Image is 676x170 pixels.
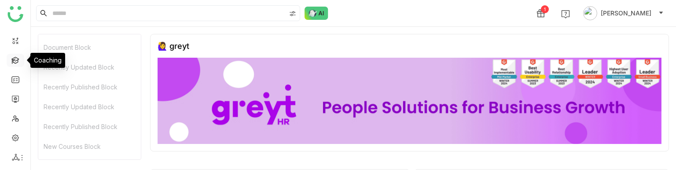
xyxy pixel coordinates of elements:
[38,137,141,156] div: New Courses Block
[583,6,597,20] img: avatar
[38,117,141,137] div: Recently Published Block
[289,10,296,17] img: search-type.svg
[38,57,141,77] div: Recently Updated Block
[38,97,141,117] div: Recently Updated Block
[38,37,141,57] div: Document Block
[601,8,651,18] span: [PERSON_NAME]
[541,5,549,13] div: 1
[305,7,328,20] img: ask-buddy-normal.svg
[561,10,570,18] img: help.svg
[158,58,661,144] img: 68ca8a786afc163911e2cfd3
[30,53,65,68] div: Coaching
[158,41,189,51] div: 🙋‍♀️ greyt
[7,6,23,22] img: logo
[38,77,141,97] div: Recently Published Block
[581,6,665,20] button: [PERSON_NAME]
